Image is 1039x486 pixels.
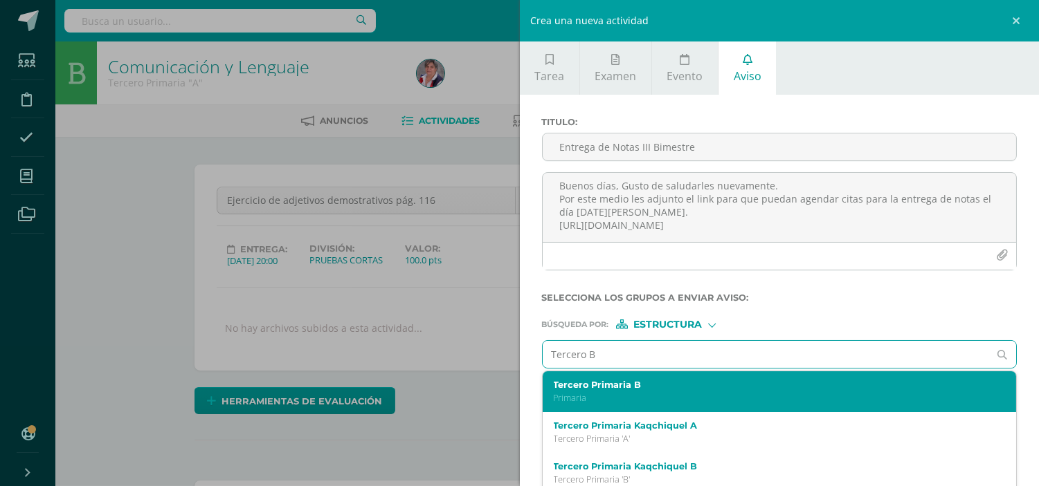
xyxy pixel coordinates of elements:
p: Tercero Primaria 'A' [554,433,986,445]
label: Tercero Primaria Kaqchiquel A [554,420,986,431]
label: Tercero Primaria B [554,380,986,390]
textarea: Buenos días, Gusto de saludarles nuevamente. Por este medio les adjunto el link para que puedan a... [543,173,1017,242]
a: Tarea [520,41,579,95]
span: Tarea [534,68,564,84]
label: Tercero Primaria Kaqchiquel B [554,461,986,471]
input: Ej. Primero primaria [543,341,989,368]
input: Titulo [543,133,1017,160]
label: Titulo : [542,117,1018,127]
span: Evento [667,68,703,84]
div: [object Object] [616,319,720,329]
span: Examen [595,68,636,84]
span: Búsqueda por : [542,321,609,328]
p: Tercero Primaria 'B' [554,474,986,485]
a: Aviso [719,41,776,95]
a: Examen [580,41,651,95]
span: Aviso [734,68,761,84]
span: Estructura [633,321,702,328]
label: Selecciona los grupos a enviar aviso : [542,292,1018,303]
a: Evento [652,41,718,95]
p: Primaria [554,392,986,404]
